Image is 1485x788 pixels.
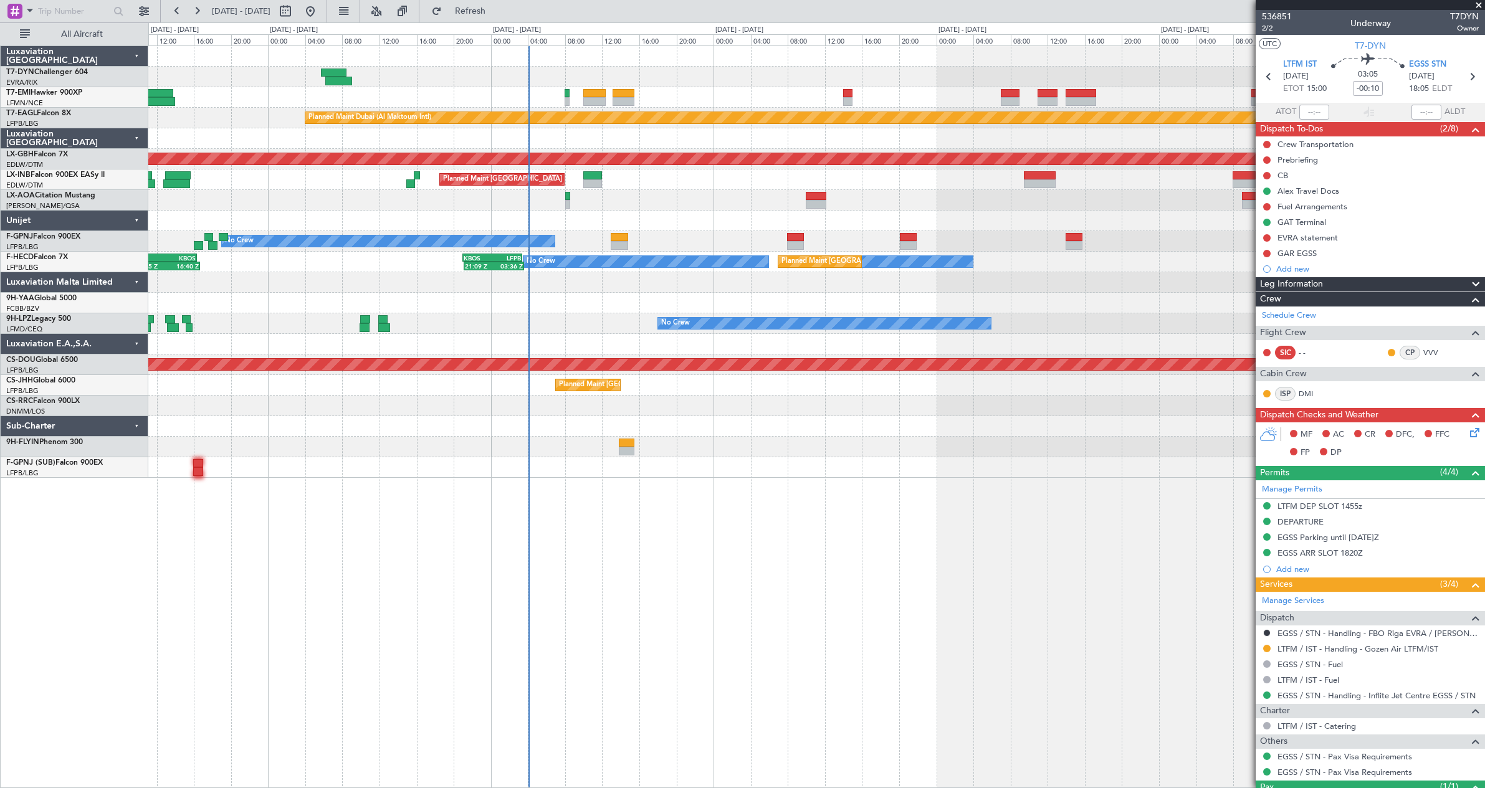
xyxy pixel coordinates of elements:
[1277,675,1339,685] a: LTFM / IST - Fuel
[1260,734,1287,749] span: Others
[491,34,528,45] div: 00:00
[1277,721,1356,731] a: LTFM / IST - Catering
[6,325,42,334] a: LFMD/CEQ
[342,34,380,45] div: 08:00
[1260,326,1306,340] span: Flight Crew
[6,377,33,384] span: CS-JHH
[6,315,71,323] a: 9H-LPZLegacy 500
[494,262,523,270] div: 03:36 Z
[1277,643,1438,654] a: LTFM / IST - Handling - Gozen Air LTFM/IST
[268,34,305,45] div: 00:00
[493,25,541,36] div: [DATE] - [DATE]
[559,376,755,394] div: Planned Maint [GEOGRAPHIC_DATA] ([GEOGRAPHIC_DATA])
[1301,447,1310,459] span: FP
[6,263,39,272] a: LFPB/LBG
[1276,564,1479,574] div: Add new
[1299,388,1327,399] a: DMI
[492,254,521,262] div: LFPB
[6,304,39,313] a: FCBB/BZV
[225,232,254,250] div: No Crew
[6,295,34,302] span: 9H-YAA
[1444,106,1465,118] span: ALDT
[1277,154,1318,165] div: Prebriefing
[1277,201,1347,212] div: Fuel Arrangements
[6,119,39,128] a: LFPB/LBG
[788,34,825,45] div: 08:00
[6,233,80,240] a: F-GPNJFalcon 900EX
[38,2,110,21] input: Trip Number
[6,69,34,76] span: T7-DYN
[6,397,33,405] span: CS-RRC
[6,69,88,76] a: T7-DYNChallenger 604
[6,315,31,323] span: 9H-LPZ
[1435,429,1449,441] span: FFC
[1277,690,1476,701] a: EGSS / STN - Handling - Inflite Jet Centre EGSS / STN
[1307,83,1327,95] span: 15:00
[1275,346,1296,359] div: SIC
[1301,429,1312,441] span: MF
[135,262,167,270] div: 09:35 Z
[1260,367,1307,381] span: Cabin Crew
[1277,232,1338,243] div: EVRA statement
[6,386,39,396] a: LFPB/LBG
[1260,466,1289,480] span: Permits
[781,252,978,271] div: Planned Maint [GEOGRAPHIC_DATA] ([GEOGRAPHIC_DATA])
[6,439,39,446] span: 9H-FLYIN
[1260,704,1290,718] span: Charter
[6,181,43,190] a: EDLW/DTM
[639,34,677,45] div: 16:00
[1409,59,1446,71] span: EGSS STN
[6,201,80,211] a: [PERSON_NAME]/QSA
[1277,217,1326,227] div: GAT Terminal
[6,356,78,364] a: CS-DOUGlobal 6500
[1277,767,1412,777] a: EGSS / STN - Pax Visa Requirements
[1262,10,1292,23] span: 536851
[1262,483,1322,496] a: Manage Permits
[6,254,68,261] a: F-HECDFalcon 7X
[157,34,194,45] div: 12:00
[6,160,43,169] a: EDLW/DTM
[6,468,39,478] a: LFPB/LBG
[1277,548,1363,558] div: EGSS ARR SLOT 1820Z
[6,407,45,416] a: DNMM/LOS
[231,34,269,45] div: 20:00
[6,356,36,364] span: CS-DOU
[6,171,105,179] a: LX-INBFalcon 900EX EASy II
[32,30,131,39] span: All Aircraft
[1233,34,1271,45] div: 08:00
[6,459,55,467] span: F-GPNJ (SUB)
[938,25,986,36] div: [DATE] - [DATE]
[1277,516,1324,527] div: DEPARTURE
[714,34,751,45] div: 00:00
[454,34,491,45] div: 20:00
[1277,751,1412,762] a: EGSS / STN - Pax Visa Requirements
[677,34,714,45] div: 20:00
[308,108,431,127] div: Planned Maint Dubai (Al Maktoum Intl)
[1161,25,1209,36] div: [DATE] - [DATE]
[602,34,639,45] div: 12:00
[1260,408,1378,422] span: Dispatch Checks and Weather
[1277,170,1288,181] div: CB
[1450,10,1479,23] span: T7DYN
[1423,347,1451,358] a: VVV
[1196,34,1234,45] div: 04:00
[1260,577,1292,592] span: Services
[1333,429,1344,441] span: AC
[444,7,497,16] span: Refresh
[417,34,454,45] div: 16:00
[1159,34,1196,45] div: 00:00
[1275,387,1296,401] div: ISP
[1400,346,1420,359] div: CP
[6,439,83,446] a: 9H-FLYINPhenom 300
[6,78,37,87] a: EVRA/RIX
[1277,628,1479,638] a: EGSS / STN - Handling - FBO Riga EVRA / [PERSON_NAME]
[527,252,555,271] div: No Crew
[443,170,639,189] div: Planned Maint [GEOGRAPHIC_DATA] ([GEOGRAPHIC_DATA])
[6,89,31,97] span: T7-EMI
[973,34,1011,45] div: 04:00
[1283,59,1317,71] span: LTFM IST
[1330,447,1342,459] span: DP
[1260,611,1294,625] span: Dispatch
[1085,34,1122,45] div: 16:00
[1277,139,1354,150] div: Crew Transportation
